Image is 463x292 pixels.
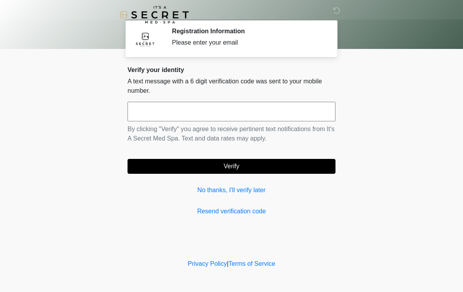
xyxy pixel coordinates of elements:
a: Resend verification code [128,207,335,216]
a: | [227,260,228,267]
a: Terms of Service [228,260,275,267]
img: It's A Secret Med Spa Logo [120,6,189,23]
div: Please enter your email [172,38,324,47]
h2: Verify your identity [128,66,335,74]
h2: Registration Information [172,27,324,35]
a: Privacy Policy [188,260,227,267]
p: By clicking "Verify" you agree to receive pertinent text notifications from It's A Secret Med Spa... [128,124,335,143]
img: Agent Avatar [133,27,157,51]
p: A text message with a 6 digit verification code was sent to your mobile number. [128,77,335,96]
button: Verify [128,159,335,174]
a: No thanks, I'll verify later [128,186,335,195]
